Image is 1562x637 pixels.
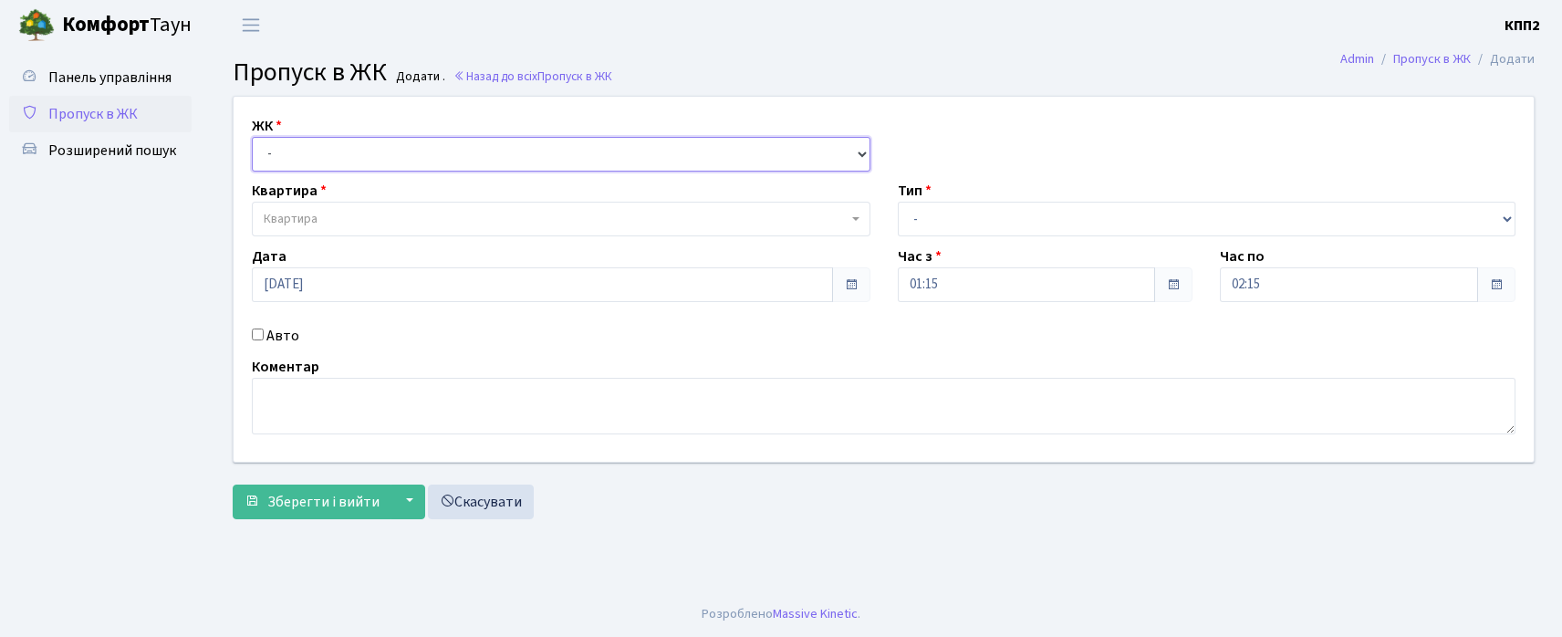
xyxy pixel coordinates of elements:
span: Квартира [264,210,318,228]
a: Скасувати [428,485,534,519]
button: Зберегти і вийти [233,485,391,519]
label: Авто [266,325,299,347]
img: logo.png [18,7,55,44]
span: Пропуск в ЖК [48,104,138,124]
span: Розширений пошук [48,141,176,161]
small: Додати . [392,69,445,85]
button: Переключити навігацію [228,10,274,40]
a: Пропуск в ЖК [1393,49,1471,68]
div: Розроблено . [702,604,860,624]
a: Розширений пошук [9,132,192,169]
span: Пропуск в ЖК [233,54,387,90]
label: Тип [898,180,932,202]
span: Панель управління [48,68,172,88]
li: Додати [1471,49,1535,69]
label: Коментар [252,356,319,378]
a: Massive Kinetic [773,604,858,623]
a: Admin [1340,49,1374,68]
span: Таун [62,10,192,41]
a: Пропуск в ЖК [9,96,192,132]
span: Пропуск в ЖК [537,68,612,85]
label: ЖК [252,115,282,137]
b: КПП2 [1505,16,1540,36]
label: Квартира [252,180,327,202]
label: Час по [1220,245,1265,267]
label: Час з [898,245,942,267]
a: Назад до всіхПропуск в ЖК [453,68,612,85]
a: Панель управління [9,59,192,96]
b: Комфорт [62,10,150,39]
nav: breadcrumb [1313,40,1562,78]
span: Зберегти і вийти [267,492,380,512]
a: КПП2 [1505,15,1540,37]
label: Дата [252,245,286,267]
